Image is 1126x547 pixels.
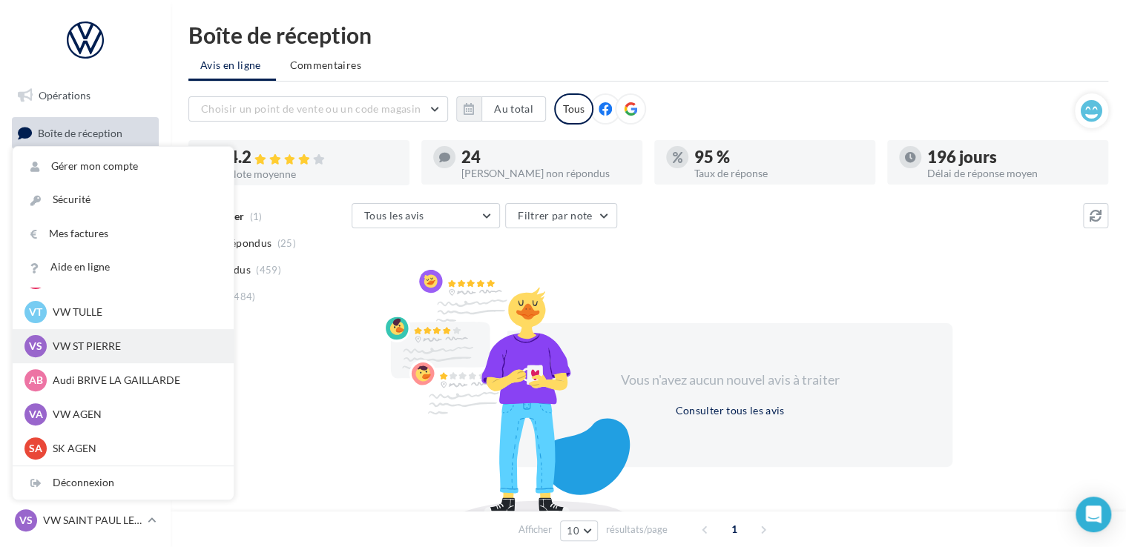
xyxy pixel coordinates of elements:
[39,89,90,102] span: Opérations
[53,407,216,422] p: VW AGEN
[554,93,593,125] div: Tous
[256,264,281,276] span: (459)
[53,441,216,456] p: SK AGEN
[9,192,162,223] a: Campagnes
[12,506,159,534] a: VS VW SAINT PAUL LES DAX
[694,168,863,179] div: Taux de réponse
[53,373,216,388] p: Audi BRIVE LA GAILLARDE
[13,466,234,500] div: Déconnexion
[29,339,42,354] span: VS
[456,96,546,122] button: Au total
[19,513,33,528] span: VS
[38,126,122,139] span: Boîte de réception
[228,169,398,179] div: Note moyenne
[352,203,500,228] button: Tous les avis
[290,58,361,73] span: Commentaires
[9,302,162,334] a: Calendrier
[277,237,296,249] span: (25)
[201,102,421,115] span: Choisir un point de vente ou un code magasin
[13,150,234,183] a: Gérer mon compte
[29,373,43,388] span: AB
[9,339,162,383] a: PLV et print personnalisable
[1076,497,1111,532] div: Open Intercom Messenger
[518,523,552,537] span: Afficher
[461,149,631,165] div: 24
[567,525,579,537] span: 10
[53,339,216,354] p: VW ST PIERRE
[9,80,162,111] a: Opérations
[228,149,398,166] div: 4.2
[9,117,162,149] a: Boîte de réception
[188,24,1108,46] div: Boîte de réception
[560,520,598,541] button: 10
[461,168,631,179] div: [PERSON_NAME] non répondus
[694,149,863,165] div: 95 %
[505,203,617,228] button: Filtrer par note
[722,517,746,541] span: 1
[9,265,162,296] a: Médiathèque
[43,513,142,528] p: VW SAINT PAUL LES DAX
[13,251,234,284] a: Aide en ligne
[669,402,790,420] button: Consulter tous les avis
[9,229,162,260] a: Contacts
[13,217,234,251] a: Mes factures
[481,96,546,122] button: Au total
[927,149,1096,165] div: 196 jours
[231,291,256,302] span: (484)
[53,305,216,319] p: VW TULLE
[606,523,668,537] span: résultats/page
[188,96,448,122] button: Choisir un point de vente ou un code magasin
[927,168,1096,179] div: Délai de réponse moyen
[29,305,42,319] span: VT
[9,155,162,186] a: Visibilité en ligne
[13,183,234,216] a: Sécurité
[29,407,43,422] span: VA
[602,371,857,390] div: Vous n'avez aucun nouvel avis à traiter
[364,209,424,222] span: Tous les avis
[29,441,42,456] span: SA
[9,388,162,432] a: Campagnes DataOnDemand
[203,236,271,251] span: Non répondus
